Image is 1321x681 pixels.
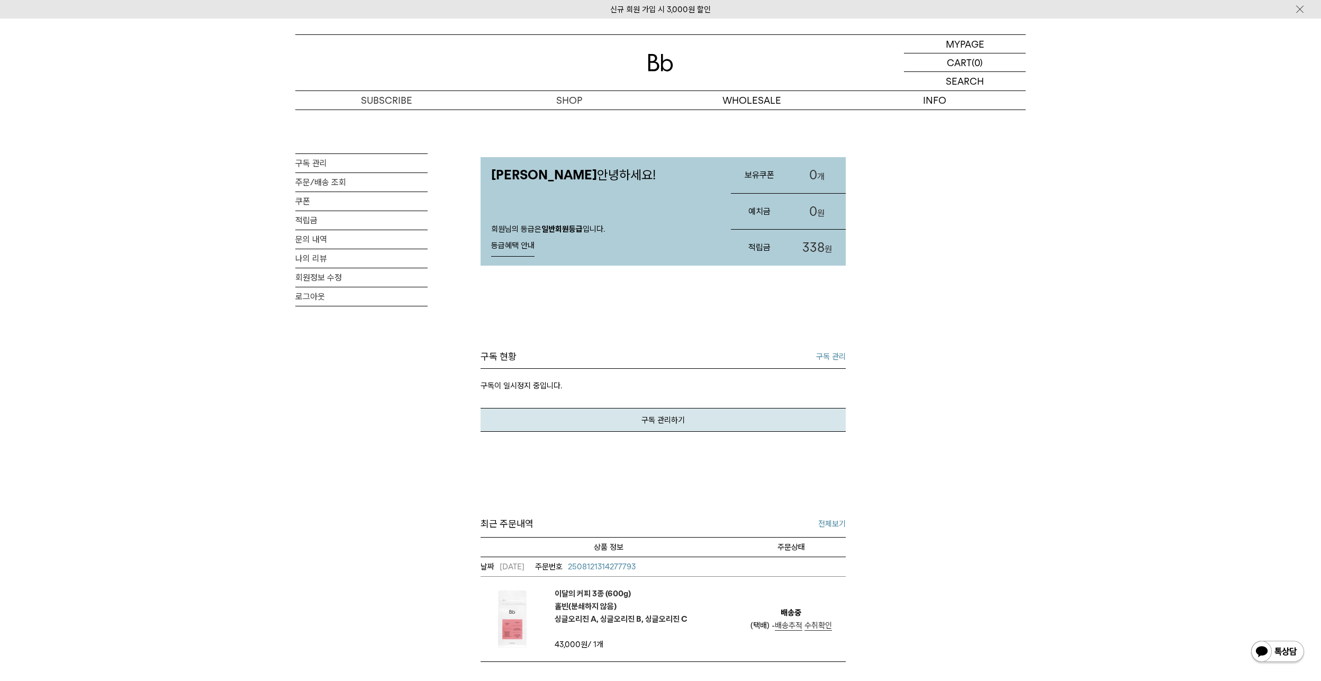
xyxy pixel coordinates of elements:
em: 배송중 [781,606,801,619]
h3: 구독 현황 [481,350,517,363]
a: 등급혜택 안내 [491,235,535,257]
strong: 43,000원 [555,640,587,649]
span: 338 [802,240,825,255]
span: 0 [809,167,817,183]
h3: 적립금 [731,233,788,261]
a: 회원정보 수정 [295,268,428,287]
th: 상품명/옵션 [481,537,736,557]
strong: 일반회원등급 [541,224,583,234]
strong: [PERSON_NAME] [491,167,597,183]
span: 최근 주문내역 [481,516,533,532]
a: 0개 [789,157,846,193]
p: SEARCH [946,72,984,90]
div: 회원님의 등급은 입니다. [481,214,720,266]
h3: 예치금 [731,197,788,225]
th: 주문상태 [736,537,846,557]
span: 0 [809,204,817,219]
a: 나의 리뷰 [295,249,428,268]
div: (택배) - [750,619,832,632]
a: 구독 관리 [295,154,428,172]
em: 이달의 커피 3종 (600g) 홀빈(분쇄하지 않음) 싱글오리진 A, 싱글오리진 B, 싱글오리진 C [555,587,687,625]
img: 로고 [648,54,673,71]
a: 배송추적 [775,621,802,631]
p: (0) [972,53,983,71]
span: 2508121314277793 [568,562,636,571]
span: 수취확인 [804,621,832,630]
a: 0원 [789,194,846,230]
a: 쿠폰 [295,192,428,211]
p: 안녕하세요! [481,157,720,193]
a: 적립금 [295,211,428,230]
p: INFO [843,91,1026,110]
a: SUBSCRIBE [295,91,478,110]
a: 이달의 커피 3종 (600g)홀빈(분쇄하지 않음)싱글오리진 A, 싱글오리진 B, 싱글오리진 C [555,587,687,625]
a: 주문/배송 조회 [295,173,428,192]
a: CART (0) [904,53,1026,72]
img: 카카오톡 채널 1:1 채팅 버튼 [1250,640,1305,665]
em: [DATE] [481,560,524,573]
a: 문의 내역 [295,230,428,249]
td: / 1개 [555,638,645,651]
a: 전체보기 [818,517,846,530]
a: 구독 관리하기 [481,408,846,432]
p: WHOLESALE [660,91,843,110]
span: 배송추적 [775,621,802,630]
a: 2508121314277793 [535,560,636,573]
a: 신규 회원 가입 시 3,000원 할인 [610,5,711,14]
a: SHOP [478,91,660,110]
p: CART [947,53,972,71]
a: 수취확인 [804,621,832,631]
a: 로그아웃 [295,287,428,306]
a: 338원 [789,230,846,266]
h3: 보유쿠폰 [731,161,788,189]
a: 구독 관리 [816,350,846,363]
p: MYPAGE [946,35,984,53]
a: MYPAGE [904,35,1026,53]
p: 구독이 일시정지 중입니다. [481,369,846,408]
img: 이달의 커피 [481,587,544,651]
